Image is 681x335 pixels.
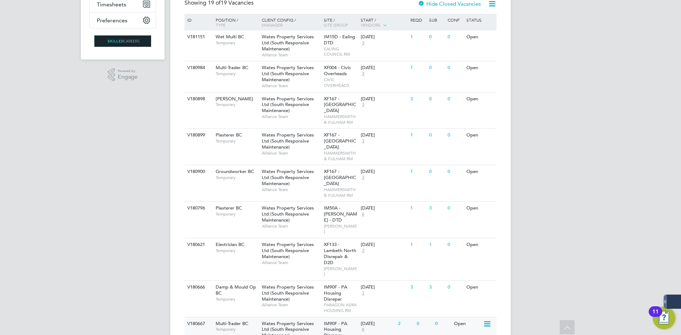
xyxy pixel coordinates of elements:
span: Temporary [216,326,258,332]
a: Powered byEngage [108,68,138,82]
span: XF167 - [GEOGRAPHIC_DATA] [324,132,356,150]
button: Preferences [90,12,156,28]
span: Temporary [216,248,258,253]
div: 0 [446,129,464,142]
span: Alliance Team [262,302,320,308]
span: 3 [361,40,365,46]
div: [DATE] [361,284,407,290]
div: 0 [433,317,452,330]
span: IM50A - [PERSON_NAME] - DTD [324,205,357,223]
div: 0 [415,317,433,330]
div: 0 [446,238,464,251]
div: 3 [427,202,446,215]
span: Temporary [216,296,258,302]
span: [PERSON_NAME] [216,96,253,102]
div: Reqd [409,14,427,26]
span: Temporary [216,102,258,107]
span: 3 [361,290,365,296]
span: Wates Property Services Ltd (South Responsive Maintenance) [262,34,314,52]
span: XF167 - [GEOGRAPHIC_DATA] [324,168,356,186]
span: Wates Property Services Ltd (South Responsive Maintenance) [262,241,314,259]
a: Go to home page [89,35,156,47]
button: Open Resource Center, 11 new notifications [653,307,675,329]
div: V180984 [186,61,210,74]
span: PARAGON ASRA HOUSING RM [324,302,358,313]
div: Sub [427,14,446,26]
div: 2 [396,317,415,330]
span: Powered by [118,68,138,74]
div: Open [465,281,495,294]
div: 1 [409,202,427,215]
span: 3 [361,71,365,77]
div: V180898 [186,93,210,106]
span: Wates Property Services Ltd (South Responsive Maintenance) [262,284,314,302]
span: 6 [361,211,365,217]
div: V180900 [186,165,210,178]
span: Alliance Team [262,223,320,229]
div: V180666 [186,281,210,294]
div: 1 [409,165,427,178]
span: XF167 - [GEOGRAPHIC_DATA] [324,96,356,114]
div: 0 [446,165,464,178]
div: 0 [427,61,446,74]
div: Open [465,129,495,142]
div: 0 [427,93,446,106]
div: [DATE] [361,34,407,40]
div: 0 [446,30,464,44]
div: 0 [427,30,446,44]
span: [PERSON_NAME] [324,223,358,234]
span: IM15D - Ealing DTD [324,34,355,46]
div: 1 [427,238,446,251]
span: Temporary [216,175,258,180]
div: V180621 [186,238,210,251]
div: 3 [427,281,446,294]
span: HAMMERSMITH & FULHAM RM [324,187,358,198]
div: 0 [427,129,446,142]
span: HAMMERSMITH & FULHAM RM [324,150,358,161]
div: [DATE] [361,242,407,248]
span: Timesheets [97,1,126,8]
span: Alliance Team [262,114,320,119]
div: Open [465,61,495,74]
div: [DATE] [361,321,394,327]
label: Hide Closed Vacancies [418,0,481,7]
div: Start / [359,14,409,32]
span: Vendors [361,22,381,28]
div: [DATE] [361,96,407,102]
div: Open [465,93,495,106]
div: 1 [409,30,427,44]
span: Multi-Trader BC [216,320,248,326]
div: [DATE] [361,169,407,175]
span: Temporary [216,138,258,144]
div: Open [465,238,495,251]
span: Alliance Team [262,260,320,266]
div: V180667 [186,317,210,330]
div: Conf [446,14,464,26]
div: V180796 [186,202,210,215]
div: V181151 [186,30,210,44]
span: Plasterer BC [216,205,242,211]
div: 0 [446,202,464,215]
div: 1 [409,129,427,142]
span: Wet Multi BC [216,34,244,40]
div: Open [465,30,495,44]
span: Wates Property Services Ltd (South Responsive Maintenance) [262,168,314,186]
span: Engage [118,74,138,80]
div: [DATE] [361,205,407,211]
span: Alliance Team [262,52,320,58]
div: Open [465,202,495,215]
span: CIVIC OVERHEADS [324,77,358,88]
span: Alliance Team [262,187,320,192]
span: EALING COUNCIL RM [324,46,358,57]
span: Wates Property Services Ltd (South Responsive Maintenance) [262,65,314,83]
span: Type [216,22,226,28]
div: Open [465,165,495,178]
div: Status [465,14,495,26]
span: [PERSON_NAME] [324,266,358,277]
div: [DATE] [361,132,407,138]
span: 3 [361,248,365,254]
span: Temporary [216,40,258,46]
span: Preferences [97,17,127,24]
div: Site / [322,14,359,31]
span: Wates Property Services Ltd (South Responsive Maintenance) [262,132,314,150]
